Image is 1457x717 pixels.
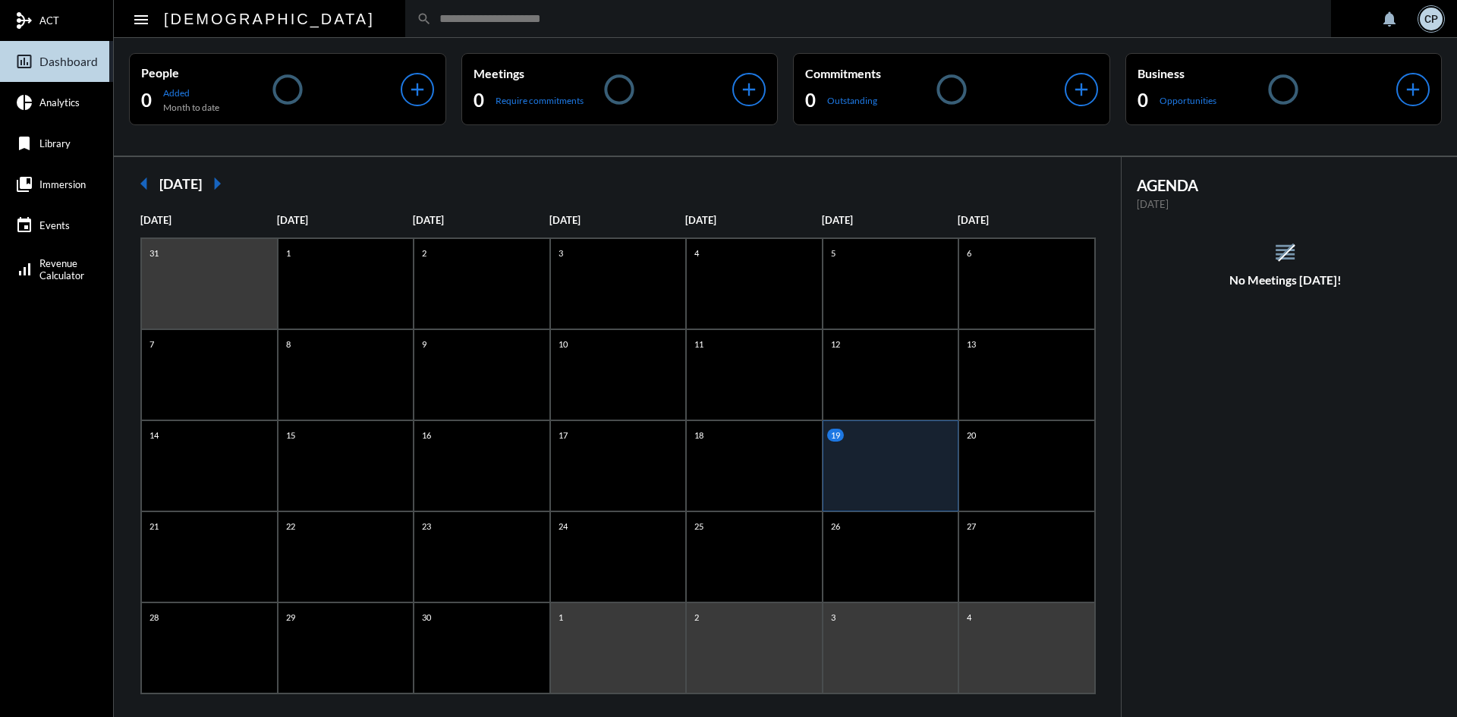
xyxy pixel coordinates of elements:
mat-icon: signal_cellular_alt [15,260,33,278]
p: [DATE] [685,214,822,226]
span: ACT [39,14,59,27]
p: 27 [963,520,980,533]
p: 22 [282,520,299,533]
p: [DATE] [549,214,686,226]
mat-icon: collections_bookmark [15,175,33,193]
p: 10 [555,338,571,351]
h5: No Meetings [DATE]! [1122,273,1450,287]
p: 20 [963,429,980,442]
p: 29 [282,611,299,624]
p: 2 [418,247,430,259]
p: 1 [555,611,567,624]
p: [DATE] [413,214,549,226]
p: 3 [827,611,839,624]
p: 31 [146,247,162,259]
mat-icon: event [15,216,33,234]
p: 2 [691,611,703,624]
p: 17 [555,429,571,442]
p: 6 [963,247,975,259]
p: 18 [691,429,707,442]
p: 26 [827,520,844,533]
p: [DATE] [1137,198,1435,210]
span: Revenue Calculator [39,257,84,281]
span: Immersion [39,178,86,190]
h2: AGENDA [1137,176,1435,194]
p: 21 [146,520,162,533]
mat-icon: bookmark [15,134,33,153]
h2: [DEMOGRAPHIC_DATA] [164,7,375,31]
mat-icon: insert_chart_outlined [15,52,33,71]
p: 4 [691,247,703,259]
p: 14 [146,429,162,442]
p: 12 [827,338,844,351]
p: 16 [418,429,435,442]
div: CP [1420,8,1443,30]
p: [DATE] [140,214,277,226]
p: 3 [555,247,567,259]
mat-icon: pie_chart [15,93,33,112]
span: Library [39,137,71,149]
p: 30 [418,611,435,624]
p: [DATE] [277,214,414,226]
p: 25 [691,520,707,533]
mat-icon: Side nav toggle icon [132,11,150,29]
p: 9 [418,338,430,351]
p: 8 [282,338,294,351]
p: 1 [282,247,294,259]
mat-icon: arrow_right [202,168,232,199]
p: 4 [963,611,975,624]
mat-icon: search [417,11,432,27]
span: Analytics [39,96,80,108]
span: Events [39,219,70,231]
p: [DATE] [822,214,958,226]
mat-icon: mediation [15,11,33,30]
p: 5 [827,247,839,259]
mat-icon: reorder [1273,240,1298,265]
p: 19 [827,429,844,442]
p: 24 [555,520,571,533]
p: 7 [146,338,158,351]
p: 28 [146,611,162,624]
p: 11 [691,338,707,351]
p: 13 [963,338,980,351]
p: 23 [418,520,435,533]
button: Toggle sidenav [126,4,156,34]
h2: [DATE] [159,175,202,192]
mat-icon: notifications [1380,10,1399,28]
p: 15 [282,429,299,442]
span: Dashboard [39,55,98,68]
p: [DATE] [958,214,1094,226]
mat-icon: arrow_left [129,168,159,199]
